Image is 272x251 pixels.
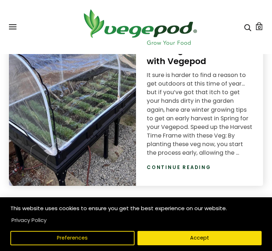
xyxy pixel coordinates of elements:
a: Search [244,23,251,31]
div: It sure is harder to find a reason to get outdoors at this time of year…but if you’ve got that it... [147,71,252,157]
span: This website uses cookies to ensure you get the best experience on our website. [10,204,227,212]
a: Continue reading [147,164,211,171]
button: Preferences [10,231,135,245]
span: 0 [258,24,261,31]
a: Privacy Policy (opens in a new tab) [10,214,48,227]
img: Vegepod [77,7,203,47]
a: Cart [255,22,263,30]
a: Growing in the Winter with Vegepod [147,44,241,67]
button: Accept [137,231,262,245]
